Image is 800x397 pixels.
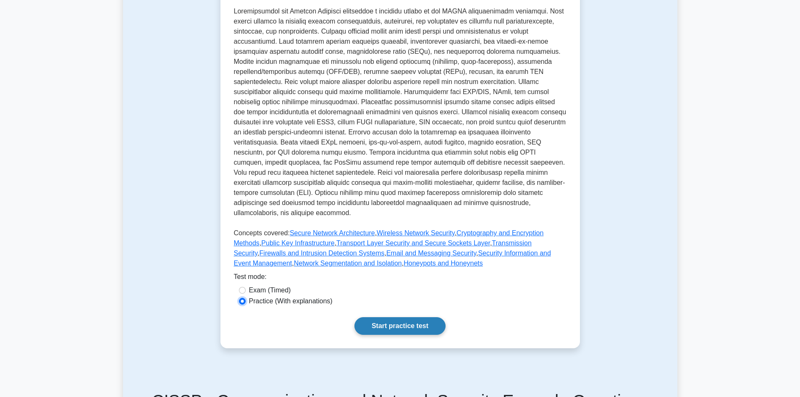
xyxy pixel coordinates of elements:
div: Test mode: [234,272,567,285]
a: Firewalls and Intrusion Detection Systems [260,250,385,257]
p: Loremipsumdol sit Ametcon Adipisci elitseddoe t incididu utlabo et dol MAGNA aliquaenimadm veniam... [234,6,567,221]
a: Email and Messaging Security [386,250,476,257]
a: Transport Layer Security and Secure Sockets Layer [336,239,490,247]
label: Practice (With explanations) [249,296,333,306]
a: Secure Network Architecture [290,229,375,237]
p: Concepts covered: , , , , , , , , , , [234,228,567,272]
a: Public Key Infrastructure [261,239,334,247]
a: Start practice test [354,317,446,335]
a: Honeypots and Honeynets [404,260,483,267]
a: Network Segmentation and Isolation [294,260,402,267]
label: Exam (Timed) [249,285,291,295]
a: Wireless Network Security [377,229,455,237]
